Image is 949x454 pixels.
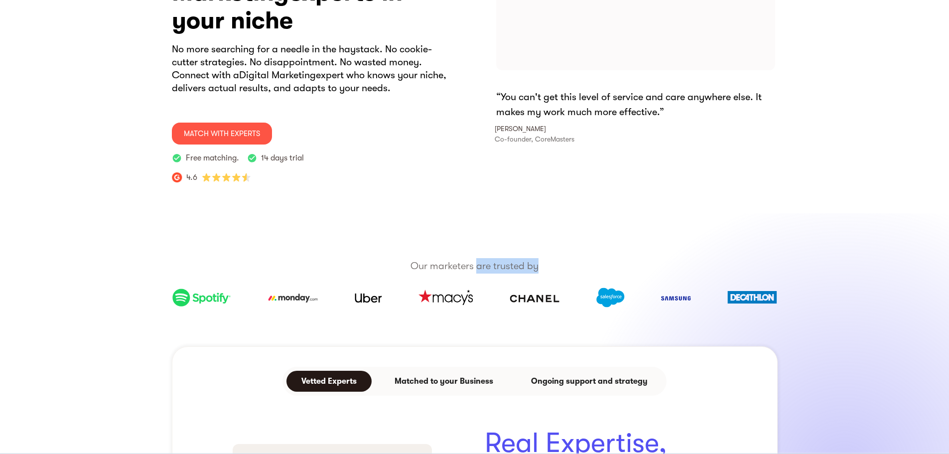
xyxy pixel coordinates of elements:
p: No more searching for a needle in the haystack. No cookie-cutter strategies. No disappointment. N... [172,43,455,95]
p: Co-founder, CoreMasters [495,134,574,145]
p: “You can't get this level of service and care anywhere else. It makes my work much more effective.” [496,90,778,120]
p: Free matching. [186,153,239,163]
span: Digital Marketing [239,69,316,81]
p: 4.6 [186,171,197,183]
a: MATCH WITH ExpertS [172,123,272,145]
div: Vetted Experts [301,375,357,387]
div: Ongoing support and strategy [531,375,648,387]
p: 14 days trial [261,153,304,163]
div: Matched to your Business [395,375,493,387]
p: [PERSON_NAME] [495,124,546,134]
